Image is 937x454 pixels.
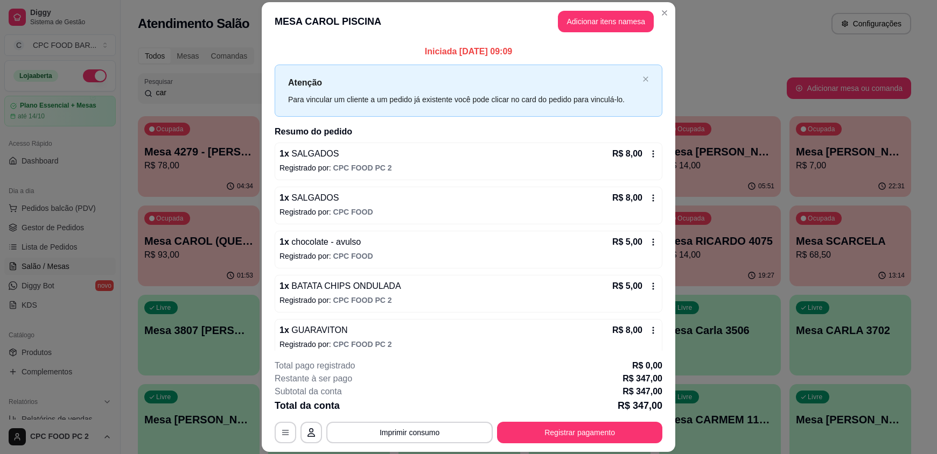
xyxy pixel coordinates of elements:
[279,295,658,306] p: Registrado por:
[275,398,340,413] p: Total da conta
[289,237,361,246] span: chocolate - avulso
[333,296,392,304] span: CPC FOOD PC 2
[623,385,662,398] p: R$ 347,00
[333,252,373,260] span: CPC FOOD
[642,76,649,82] span: close
[288,76,638,89] p: Atenção
[289,281,401,290] span: BATATA CHIPS ONDULADA
[289,149,339,158] span: SALGADOS
[279,236,361,249] p: 1 x
[279,251,658,261] p: Registrado por:
[656,4,673,22] button: Close
[275,372,352,385] p: Restante à ser pago
[333,340,392,349] span: CPC FOOD PC 2
[333,208,373,216] span: CPC FOOD
[279,207,658,217] p: Registrado por:
[275,359,355,372] p: Total pago registrado
[275,385,342,398] p: Subtotal da conta
[642,76,649,83] button: close
[612,236,642,249] p: R$ 5,00
[279,280,401,293] p: 1 x
[623,372,662,385] p: R$ 347,00
[612,191,642,204] p: R$ 8,00
[279,162,658,173] p: Registrado por:
[612,280,642,293] p: R$ 5,00
[275,45,662,58] p: Iniciada [DATE] 09:09
[275,125,662,138] h2: Resumo do pedido
[279,191,339,204] p: 1 x
[333,164,392,172] span: CPC FOOD PC 2
[497,422,662,443] button: Registrar pagamento
[279,324,348,337] p: 1 x
[289,193,339,202] span: SALGADOS
[288,94,638,105] div: Para vincular um cliente a um pedido já existente você pode clicar no card do pedido para vinculá...
[632,359,662,372] p: R$ 0,00
[289,325,348,335] span: GUARAVITON
[612,147,642,160] p: R$ 8,00
[279,147,339,160] p: 1 x
[262,2,675,41] header: MESA CAROL PISCINA
[618,398,662,413] p: R$ 347,00
[558,11,654,32] button: Adicionar itens namesa
[326,422,493,443] button: Imprimir consumo
[612,324,642,337] p: R$ 8,00
[279,339,658,350] p: Registrado por:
